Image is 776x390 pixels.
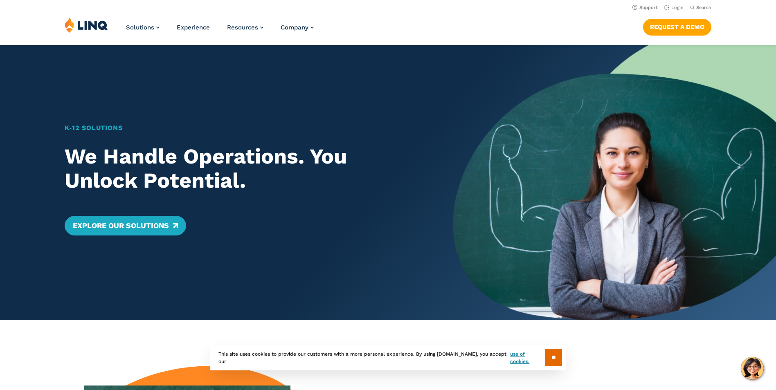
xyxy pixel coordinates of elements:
nav: Button Navigation [643,17,711,35]
div: This site uses cookies to provide our customers with a more personal experience. By using [DOMAIN... [210,345,566,370]
a: Explore Our Solutions [65,216,186,235]
a: Resources [227,24,263,31]
nav: Primary Navigation [126,17,314,44]
button: Open Search Bar [690,4,711,11]
button: Hello, have a question? Let’s chat. [741,357,764,380]
a: Login [664,5,684,10]
span: Search [696,5,711,10]
a: use of cookies. [510,350,545,365]
a: Solutions [126,24,160,31]
a: Support [632,5,658,10]
span: Resources [227,24,258,31]
a: Request a Demo [643,19,711,35]
a: Experience [177,24,210,31]
span: Solutions [126,24,154,31]
a: Company [281,24,314,31]
h1: K‑12 Solutions [65,123,421,133]
span: Company [281,24,308,31]
img: Home Banner [453,45,776,320]
img: LINQ | K‑12 Software [65,17,108,33]
h2: We Handle Operations. You Unlock Potential. [65,144,421,193]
